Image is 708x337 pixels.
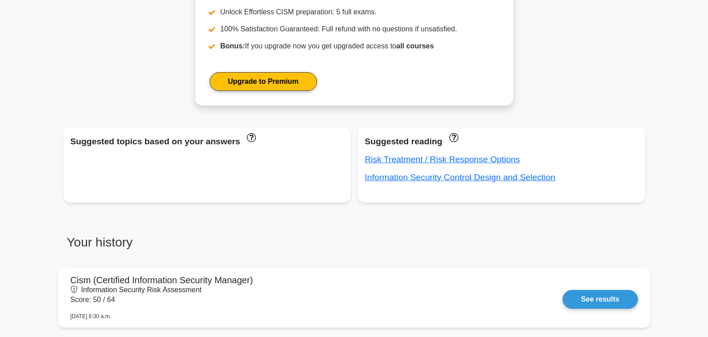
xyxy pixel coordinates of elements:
a: These concepts have been answered less than 50% correct. The guides disapear when you answer ques... [447,132,458,142]
h3: Your history [63,235,349,257]
a: Information Security Control Design and Selection [365,173,555,182]
a: These topics have been answered less than 50% correct. Topics disapear when you answer questions ... [245,132,256,142]
a: Upgrade to Premium [210,72,317,91]
a: Risk Treatment / Risk Response Options [365,155,520,164]
a: See results [563,290,638,309]
div: Suggested topics based on your answers [70,134,343,149]
div: Suggested reading [365,134,638,149]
